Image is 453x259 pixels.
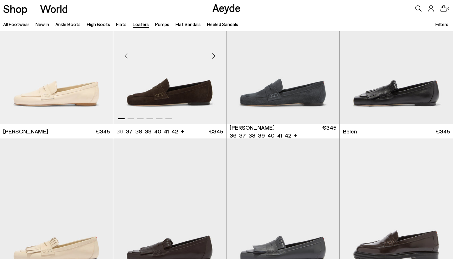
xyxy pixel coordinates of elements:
li: 42 [285,132,291,139]
ul: variant [116,127,176,135]
a: Ankle Boots [55,21,81,27]
a: 36 37 38 39 40 41 42 + €345 [113,124,226,138]
a: New In [36,21,49,27]
span: Belen [343,127,357,135]
li: 37 [126,127,133,135]
span: €345 [96,127,110,135]
ul: variant [230,132,289,139]
li: 38 [135,127,142,135]
a: Heeled Sandals [207,21,238,27]
li: 38 [249,132,255,139]
a: Aeyde [212,1,241,14]
a: Belen €345 [340,124,453,138]
a: 0 [440,5,447,12]
li: + [181,127,184,135]
a: All Footwear [3,21,29,27]
span: 0 [447,7,450,10]
div: Next slide [204,46,223,65]
a: Flats [116,21,126,27]
li: + [294,131,297,139]
a: [PERSON_NAME] 36 37 38 39 40 41 42 + €345 [226,124,339,138]
a: Flat Sandals [176,21,201,27]
span: Filters [435,21,448,27]
a: Pumps [155,21,169,27]
span: [PERSON_NAME] [230,124,275,132]
li: 39 [145,127,152,135]
li: 40 [267,132,275,139]
li: 39 [258,132,265,139]
li: 42 [171,127,178,135]
span: €345 [322,124,336,139]
li: 40 [154,127,161,135]
span: €345 [436,127,450,135]
a: High Boots [87,21,110,27]
li: 41 [164,127,169,135]
li: 37 [239,132,246,139]
li: 41 [277,132,282,139]
span: [PERSON_NAME] [3,127,48,135]
span: €345 [209,127,223,135]
div: Previous slide [116,46,135,65]
a: Shop [3,3,27,14]
li: 36 [230,132,237,139]
a: World [40,3,68,14]
a: Loafers [133,21,149,27]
